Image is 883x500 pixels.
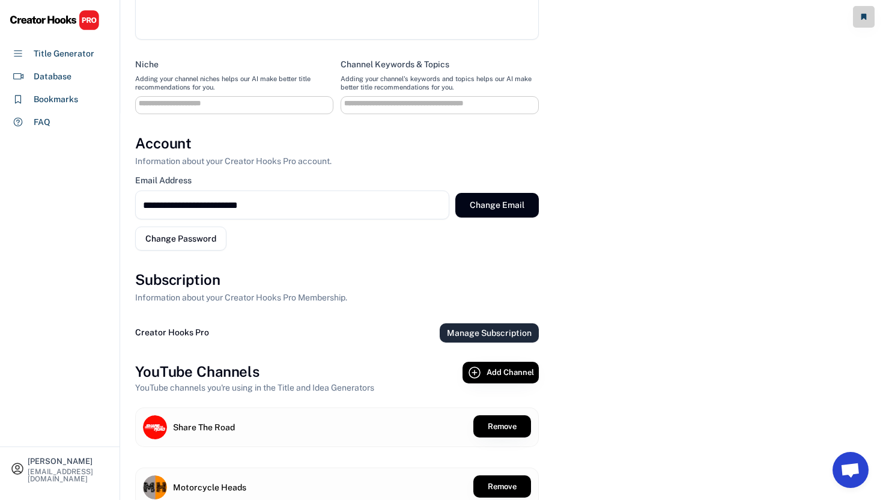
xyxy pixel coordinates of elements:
img: CHPRO%20Logo.svg [10,10,100,31]
div: Information about your Creator Hooks Pro Membership. [135,291,347,304]
div: Creator Hooks Pro [135,326,209,339]
div: [EMAIL_ADDRESS][DOMAIN_NAME] [28,468,109,483]
h3: Subscription [135,270,220,290]
div: [PERSON_NAME] [28,457,109,465]
button: Remove [473,415,531,437]
div: Channel Keywords & Topics [341,59,449,70]
button: Add Channel [463,362,539,383]
div: Adding your channel niches helps our AI make better title recommendations for you. [135,75,333,92]
button: Change Email [455,193,539,218]
div: YouTube channels you're using in the Title and Idea Generators [135,382,374,394]
button: Manage Subscription [440,323,539,343]
a: Open chat [833,452,869,488]
div: Database [34,70,71,83]
img: channels4_profile.jpg [143,415,167,439]
div: Adding your channel's keywords and topics helps our AI make better title recommendations for you. [341,75,539,92]
div: Email Address [135,175,192,186]
div: Motorcycle Heads [173,481,246,494]
div: FAQ [34,116,50,129]
button: Change Password [135,227,226,251]
button: Remove [473,475,531,498]
div: Information about your Creator Hooks Pro account. [135,155,332,168]
h3: Account [135,133,192,154]
div: Share The Road [173,421,235,434]
div: Title Generator [34,47,94,60]
div: Bookmarks [34,93,78,106]
span: Add Channel [487,368,534,376]
div: Niche [135,59,159,70]
h3: YouTube Channels [135,362,259,382]
img: channels4_profile.jpg [143,475,167,499]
